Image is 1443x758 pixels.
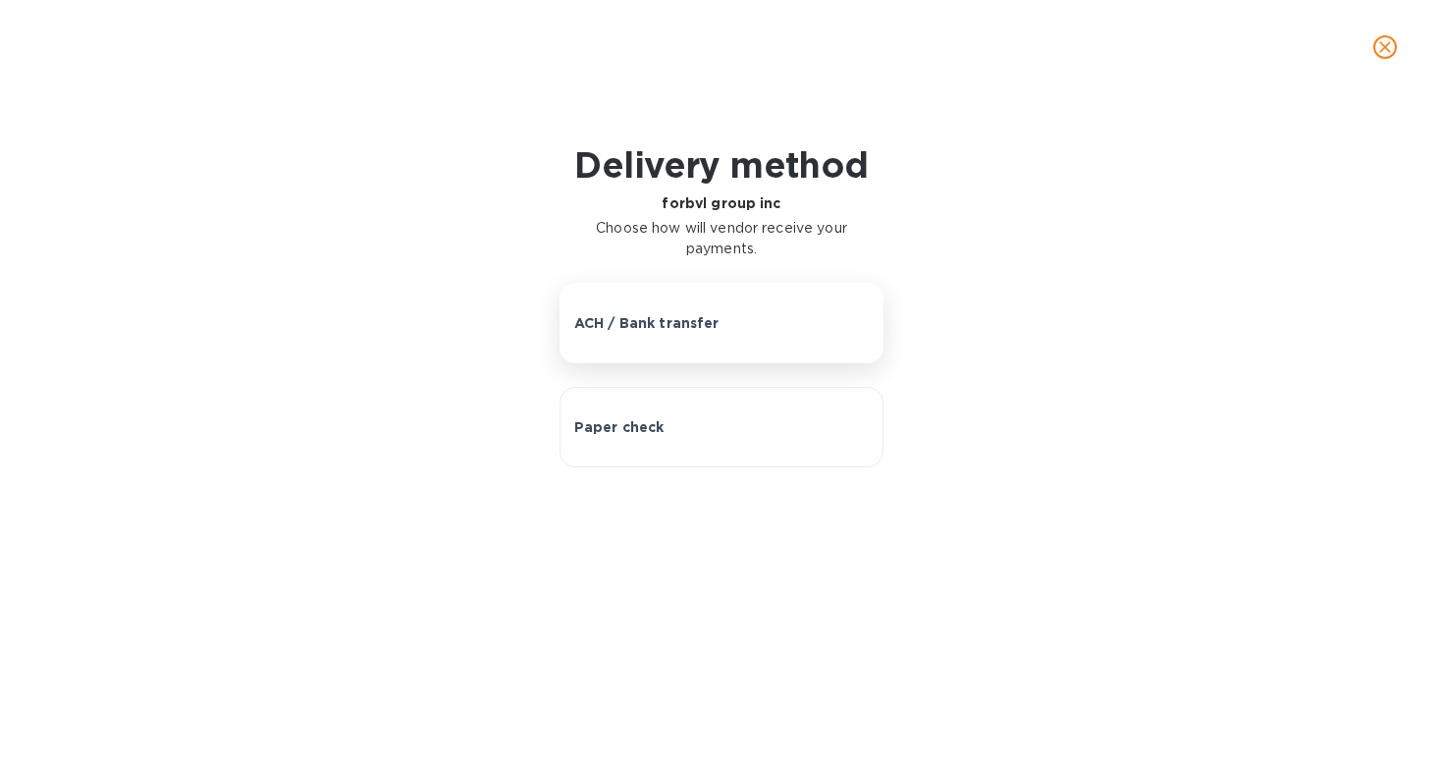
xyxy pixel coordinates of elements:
[1362,24,1409,71] button: close
[560,144,884,186] h1: Delivery method
[574,313,720,333] p: ACH / Bank transfer
[574,417,665,437] p: Paper check
[560,387,884,467] button: Paper check
[560,283,884,363] button: ACH / Bank transfer
[560,218,884,259] p: Choose how will vendor receive your payments.
[662,195,780,211] b: for bvl group inc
